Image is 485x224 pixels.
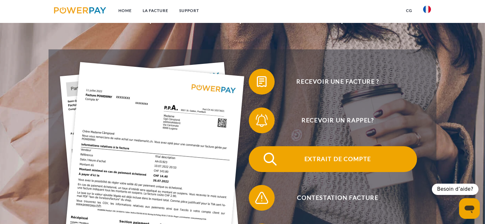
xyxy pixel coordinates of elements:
[262,151,278,167] img: qb_search.svg
[254,74,270,90] img: qb_bill.svg
[249,69,417,95] button: Recevoir une facture ?
[113,5,137,16] a: Home
[423,5,431,13] img: fr
[401,5,418,16] a: CG
[54,7,106,14] img: logo-powerpay.svg
[254,190,270,206] img: qb_warning.svg
[259,185,417,211] span: Contestation Facture
[174,5,204,16] a: Support
[259,69,417,95] span: Recevoir une facture ?
[249,185,417,211] button: Contestation Facture
[254,112,270,128] img: qb_bell.svg
[432,184,479,195] div: Besoin d’aide?
[249,107,417,133] button: Recevoir un rappel?
[137,5,174,16] a: LA FACTURE
[259,146,417,172] span: Extrait de compte
[249,146,417,172] button: Extrait de compte
[259,107,417,133] span: Recevoir un rappel?
[459,198,480,219] iframe: Bouton de lancement de la fenêtre de messagerie, conversation en cours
